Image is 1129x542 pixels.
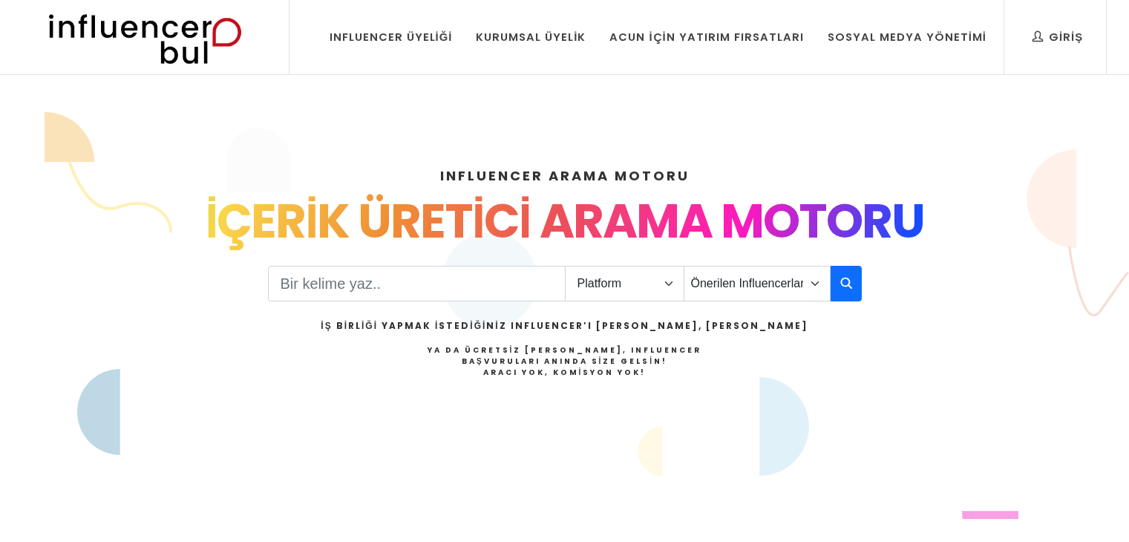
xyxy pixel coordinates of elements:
[828,29,986,45] div: Sosyal Medya Yönetimi
[84,166,1046,186] h4: INFLUENCER ARAMA MOTORU
[476,29,586,45] div: Kurumsal Üyelik
[483,367,647,378] strong: Aracı Yok, Komisyon Yok!
[609,29,803,45] div: Acun İçin Yatırım Fırsatları
[321,319,808,333] h2: İş Birliği Yapmak İstediğiniz Influencer’ı [PERSON_NAME], [PERSON_NAME]
[84,186,1046,257] div: İÇERİK ÜRETİCİ ARAMA MOTORU
[321,345,808,378] h4: Ya da Ücretsiz [PERSON_NAME], Influencer Başvuruları Anında Size Gelsin!
[268,266,566,301] input: Search
[330,29,453,45] div: Influencer Üyeliği
[1033,29,1083,45] div: Giriş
